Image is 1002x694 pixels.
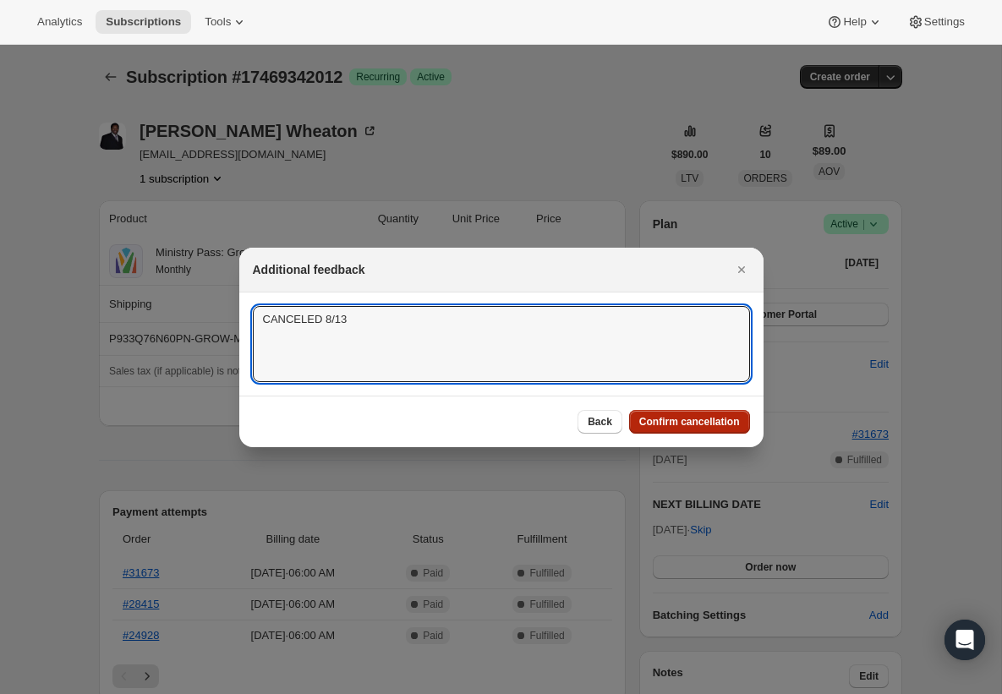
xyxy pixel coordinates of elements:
button: Back [578,410,622,434]
textarea: CANCELED 8/13 [253,306,750,382]
span: Help [843,15,866,29]
button: Subscriptions [96,10,191,34]
button: Analytics [27,10,92,34]
div: Open Intercom Messenger [945,620,985,660]
span: Back [588,415,612,429]
span: Analytics [37,15,82,29]
button: Close [730,258,753,281]
span: Settings [924,15,965,29]
h2: Additional feedback [253,261,365,278]
button: Help [816,10,893,34]
button: Confirm cancellation [629,410,750,434]
span: Confirm cancellation [639,415,740,429]
span: Tools [205,15,231,29]
button: Tools [194,10,258,34]
span: Subscriptions [106,15,181,29]
button: Settings [897,10,975,34]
